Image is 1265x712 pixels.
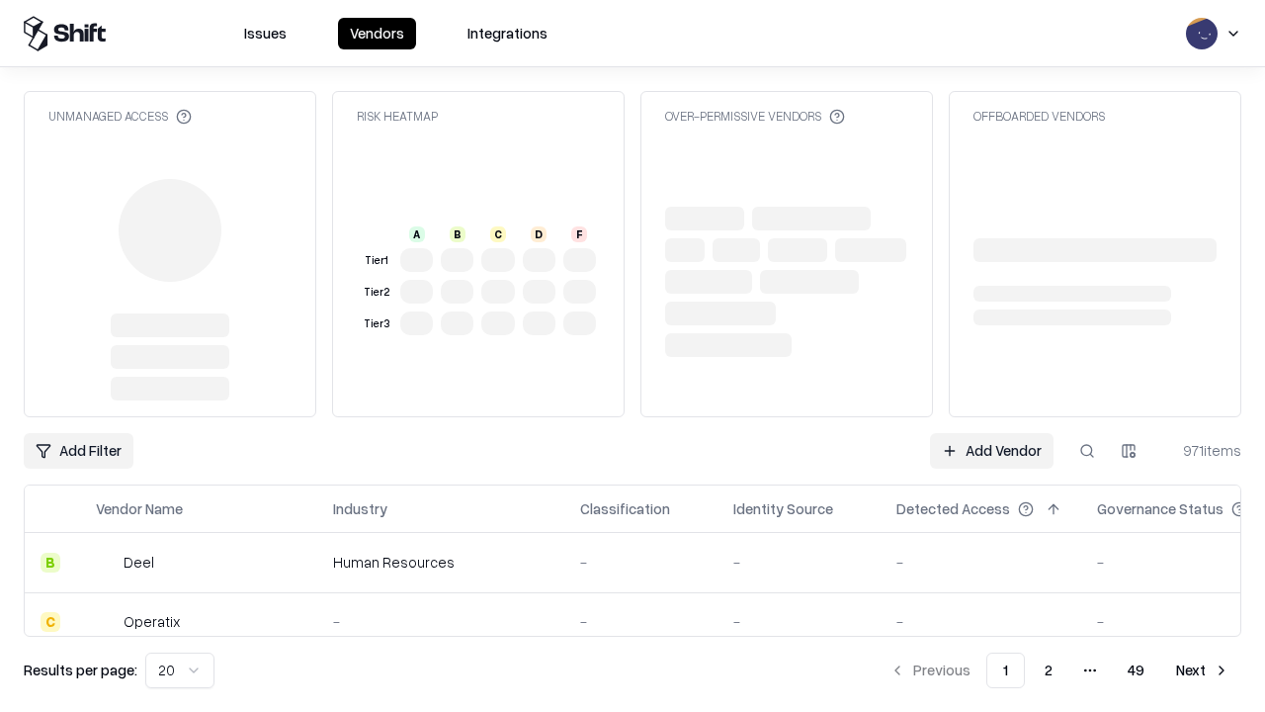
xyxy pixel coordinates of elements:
div: Vendor Name [96,498,183,519]
div: - [896,611,1065,632]
div: - [333,611,548,632]
div: C [490,226,506,242]
button: Add Filter [24,433,133,469]
div: Deel [124,552,154,573]
div: Tier 3 [361,315,392,332]
div: B [450,226,465,242]
a: Add Vendor [930,433,1054,469]
div: - [733,552,865,573]
div: - [896,552,1065,573]
div: Human Resources [333,552,548,573]
img: Operatix [96,612,116,632]
p: Results per page: [24,660,137,680]
button: 1 [986,653,1025,688]
button: 49 [1112,653,1160,688]
button: 2 [1029,653,1068,688]
div: C [41,612,60,632]
div: - [580,552,702,573]
div: Classification [580,498,670,519]
button: Issues [232,18,298,49]
div: Detected Access [896,498,1010,519]
div: - [580,611,702,632]
div: - [733,611,865,632]
nav: pagination [878,653,1241,688]
button: Next [1164,653,1241,688]
div: F [571,226,587,242]
div: 971 items [1162,440,1241,461]
div: Over-Permissive Vendors [665,108,845,125]
div: Industry [333,498,387,519]
div: Risk Heatmap [357,108,438,125]
div: D [531,226,547,242]
div: Operatix [124,611,180,632]
img: Deel [96,553,116,573]
div: Identity Source [733,498,833,519]
div: B [41,553,60,573]
div: Tier 2 [361,284,392,301]
button: Integrations [456,18,559,49]
div: Tier 1 [361,252,392,269]
div: Unmanaged Access [48,108,192,125]
div: Governance Status [1097,498,1223,519]
div: A [409,226,425,242]
button: Vendors [338,18,416,49]
div: Offboarded Vendors [973,108,1105,125]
